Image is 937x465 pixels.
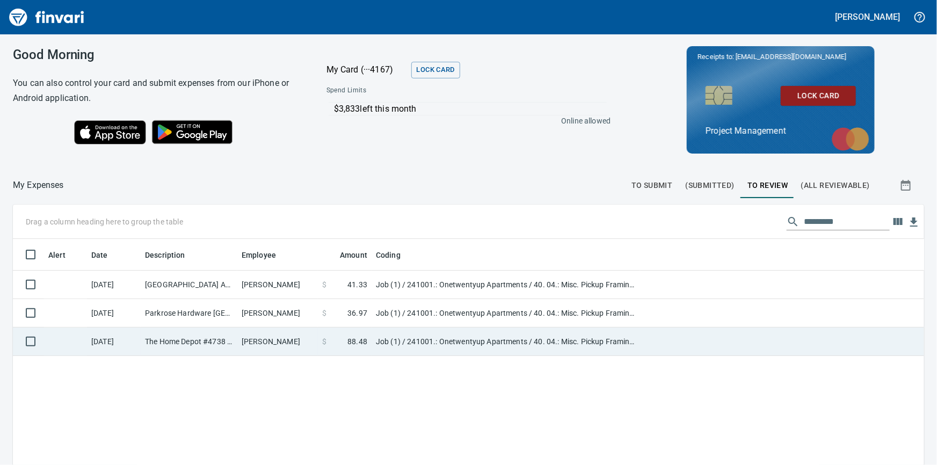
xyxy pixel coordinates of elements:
span: Alert [48,249,79,261]
span: Description [145,249,199,261]
span: 36.97 [347,308,367,318]
span: $ [322,336,326,347]
span: Lock Card [789,89,847,103]
img: Download on the App Store [74,120,146,144]
button: Download Table [906,214,922,230]
td: The Home Depot #4738 [GEOGRAPHIC_DATA] [GEOGRAPHIC_DATA] [141,328,237,356]
p: Online allowed [318,115,611,126]
td: [PERSON_NAME] [237,271,318,299]
p: Drag a column heading here to group the table [26,216,183,227]
button: [PERSON_NAME] [833,9,903,25]
span: $ [322,279,326,290]
span: Coding [376,249,401,261]
td: Job (1) / 241001.: Onetwentyup Apartments / 40. 04.: Misc. Pickup Framing / 5: Other [372,271,640,299]
td: [PERSON_NAME] [237,328,318,356]
span: Employee [242,249,276,261]
p: Project Management [706,125,856,137]
button: Lock Card [781,86,856,106]
span: Coding [376,249,415,261]
img: mastercard.svg [826,122,875,156]
nav: breadcrumb [13,179,64,192]
span: 41.33 [347,279,367,290]
span: Employee [242,249,290,261]
span: 88.48 [347,336,367,347]
button: Show transactions within a particular date range [890,172,924,198]
span: (All Reviewable) [801,179,870,192]
td: [DATE] [87,328,141,356]
span: [EMAIL_ADDRESS][DOMAIN_NAME] [735,52,847,62]
button: Choose columns to display [890,214,906,230]
td: [DATE] [87,271,141,299]
span: Spend Limits [326,85,488,96]
span: Amount [326,249,367,261]
span: To Submit [631,179,673,192]
span: Lock Card [417,64,455,76]
td: [DATE] [87,299,141,328]
h6: You can also control your card and submit expenses from our iPhone or Android application. [13,76,300,106]
img: Get it on Google Play [146,114,238,150]
td: Job (1) / 241001.: Onetwentyup Apartments / 40. 04.: Misc. Pickup Framing / 5: Other [372,328,640,356]
span: Date [91,249,108,261]
p: My Expenses [13,179,64,192]
td: [GEOGRAPHIC_DATA] Ace [GEOGRAPHIC_DATA] [GEOGRAPHIC_DATA] [141,271,237,299]
td: Parkrose Hardware [GEOGRAPHIC_DATA] [GEOGRAPHIC_DATA] [141,299,237,328]
span: Alert [48,249,66,261]
span: To Review [747,179,788,192]
h5: [PERSON_NAME] [836,11,900,23]
span: Amount [340,249,367,261]
h3: Good Morning [13,47,300,62]
p: Receipts to: [698,52,864,62]
span: Description [145,249,185,261]
span: Date [91,249,122,261]
img: Finvari [6,4,87,30]
td: Job (1) / 241001.: Onetwentyup Apartments / 40. 04.: Misc. Pickup Framing / 5: Other [372,299,640,328]
td: [PERSON_NAME] [237,299,318,328]
p: $3,833 left this month [334,103,607,115]
span: (Submitted) [686,179,735,192]
button: Lock Card [411,62,460,78]
p: My Card (···4167) [326,63,407,76]
span: $ [322,308,326,318]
